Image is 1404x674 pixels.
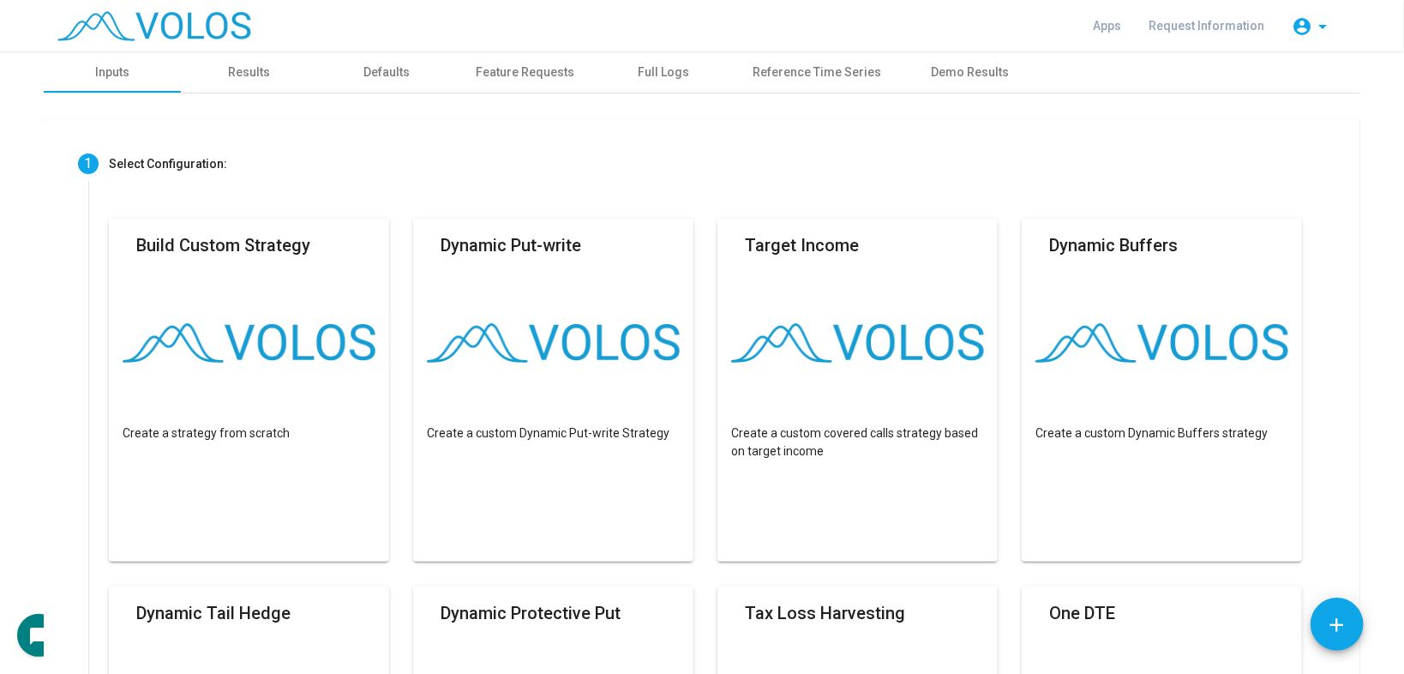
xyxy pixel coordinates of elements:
div: Demo Results [932,63,1010,81]
mat-icon: account_circle [1292,16,1312,37]
a: Apps [1079,10,1135,41]
span: 1 [85,155,93,172]
img: logo.png [1035,323,1288,363]
mat-card-title: Tax Loss Harvesting [745,600,905,626]
div: Feature Requests [476,63,574,81]
a: Request Information [1135,10,1278,41]
mat-card-title: Dynamic Put-write [441,232,581,258]
mat-card-title: Build Custom Strategy [136,232,310,258]
p: Create a custom covered calls strategy based on target income [731,424,984,460]
mat-icon: add [1326,614,1348,636]
mat-card-title: Dynamic Tail Hedge [136,600,291,626]
div: Reference Time Series [753,63,881,81]
mat-icon: chat_bubble [28,626,49,647]
div: Select Configuration: [109,155,227,173]
img: logo.png [731,323,984,363]
span: Apps [1093,19,1121,33]
span: Request Information [1149,19,1264,33]
div: Inputs [95,63,129,81]
mat-card-title: Target Income [745,232,859,258]
p: Create a custom Dynamic Put-write Strategy [427,424,680,442]
p: Create a strategy from scratch [123,424,375,442]
p: Create a custom Dynamic Buffers strategy [1035,424,1288,442]
mat-card-title: Dynamic Buffers [1049,232,1178,258]
mat-card-title: One DTE [1049,600,1115,626]
img: logo.png [427,323,680,363]
div: Results [229,63,271,81]
div: Full Logs [638,63,689,81]
img: logo.png [123,323,375,363]
div: Defaults [363,63,410,81]
mat-icon: arrow_drop_down [1312,16,1333,37]
button: Add icon [1311,598,1364,651]
mat-card-title: Dynamic Protective Put [441,600,621,626]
